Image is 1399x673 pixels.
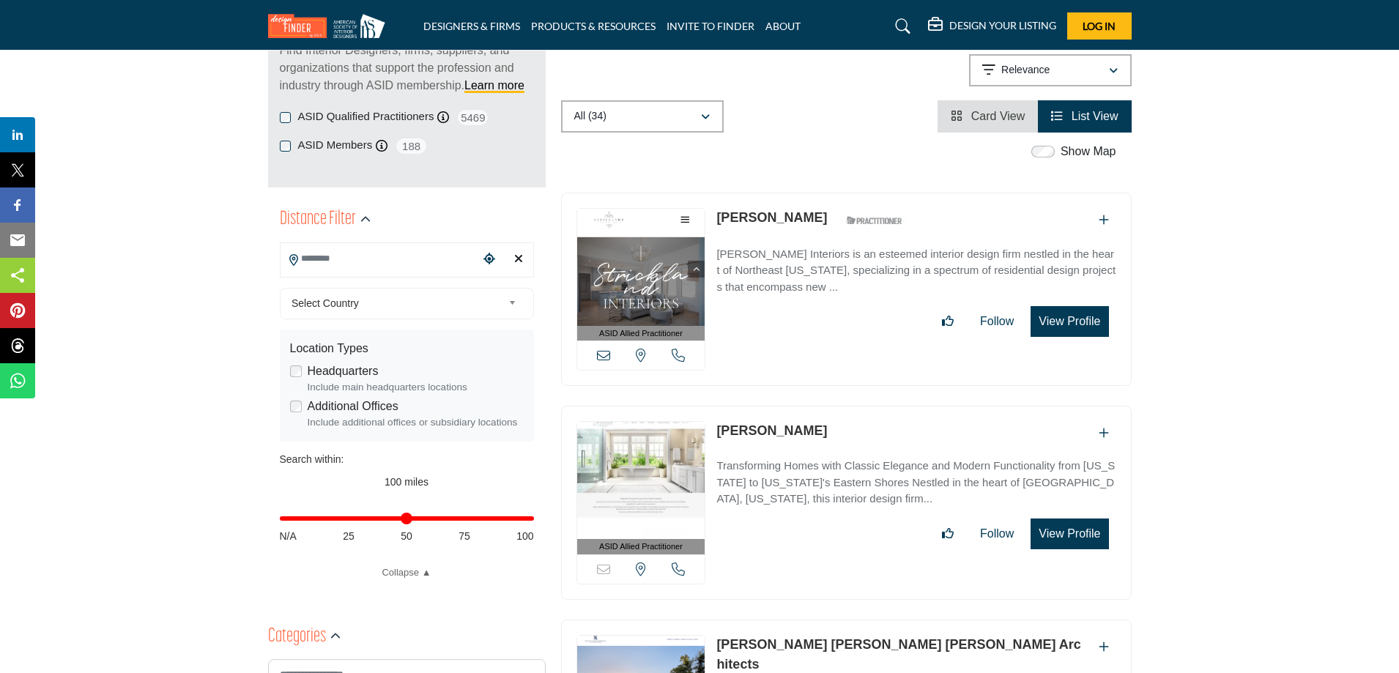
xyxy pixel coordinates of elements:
[716,449,1116,507] a: Transforming Homes with Classic Elegance and Modern Functionality from [US_STATE] to [US_STATE]'s...
[1061,143,1116,160] label: Show Map
[292,294,502,312] span: Select Country
[531,20,656,32] a: PRODUCTS & RESOURCES
[716,246,1116,296] p: [PERSON_NAME] Interiors is an esteemed interior design firm nestled in the heart of Northeast [US...
[1067,12,1132,40] button: Log In
[1072,110,1118,122] span: List View
[765,20,801,32] a: ABOUT
[268,624,326,650] h2: Categories
[577,422,705,554] a: ASID Allied Practitioner
[459,529,470,544] span: 75
[385,476,428,488] span: 100 miles
[928,18,1056,35] div: DESIGN YOUR LISTING
[464,79,524,92] a: Learn more
[1051,110,1118,122] a: View List
[841,212,907,230] img: ASID Qualified Practitioners Badge Icon
[574,109,606,124] p: All (34)
[280,529,297,544] span: N/A
[343,529,355,544] span: 25
[938,100,1038,133] li: Card View
[1038,100,1131,133] li: List View
[401,529,412,544] span: 50
[716,210,827,225] a: [PERSON_NAME]
[395,137,428,155] span: 188
[716,421,827,441] p: Tina Witherington
[298,137,373,154] label: ASID Members
[280,42,534,94] p: Find Interior Designers, firms, suppliers, and organizations that support the profession and indu...
[280,141,291,152] input: ASID Members checkbox
[308,362,379,380] label: Headquarters
[1083,20,1116,32] span: Log In
[290,340,524,357] div: Location Types
[971,307,1023,336] button: Follow
[308,380,524,395] div: Include main headquarters locations
[280,452,534,467] div: Search within:
[308,415,524,430] div: Include additional offices or subsidiary locations
[599,540,683,553] span: ASID Allied Practitioner
[1099,427,1109,439] a: Add To List
[716,637,1080,672] a: [PERSON_NAME] [PERSON_NAME] [PERSON_NAME] Architects
[478,244,500,275] div: Choose your current location
[577,422,705,539] img: Tina Witherington
[577,209,705,326] img: Jan Strickland
[716,423,827,438] a: [PERSON_NAME]
[971,110,1025,122] span: Card View
[667,20,754,32] a: INVITE TO FINDER
[969,54,1132,86] button: Relevance
[949,19,1056,32] h5: DESIGN YOUR LISTING
[423,20,520,32] a: DESIGNERS & FIRMS
[561,100,724,133] button: All (34)
[971,519,1023,549] button: Follow
[932,519,963,549] button: Like listing
[599,327,683,340] span: ASID Allied Practitioner
[716,208,827,228] p: Jan Strickland
[268,14,393,38] img: Site Logo
[280,207,356,233] h2: Distance Filter
[1031,306,1108,337] button: View Profile
[716,237,1116,296] a: [PERSON_NAME] Interiors is an esteemed interior design firm nestled in the heart of Northeast [US...
[1001,63,1050,78] p: Relevance
[1031,518,1108,549] button: View Profile
[951,110,1025,122] a: View Card
[508,244,530,275] div: Clear search location
[516,529,533,544] span: 100
[577,209,705,341] a: ASID Allied Practitioner
[280,565,534,580] a: Collapse ▲
[1099,641,1109,653] a: Add To List
[456,108,489,127] span: 5469
[881,15,920,38] a: Search
[280,112,291,123] input: ASID Qualified Practitioners checkbox
[298,108,434,125] label: ASID Qualified Practitioners
[932,307,963,336] button: Like listing
[1099,214,1109,226] a: Add To List
[716,458,1116,507] p: Transforming Homes with Classic Elegance and Modern Functionality from [US_STATE] to [US_STATE]'s...
[308,398,398,415] label: Additional Offices
[281,245,478,273] input: Search Location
